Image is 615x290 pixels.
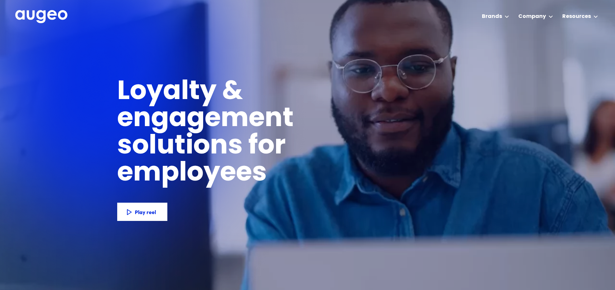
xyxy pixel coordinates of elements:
a: Play reel [117,203,167,221]
div: Brands [482,13,502,21]
a: home [15,10,67,24]
div: Resources [562,13,591,21]
div: Company [518,13,546,21]
h1: Loyalty & engagement solutions for [117,79,398,160]
h1: employees [117,160,278,187]
img: Augeo's full logo in white. [15,10,67,23]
